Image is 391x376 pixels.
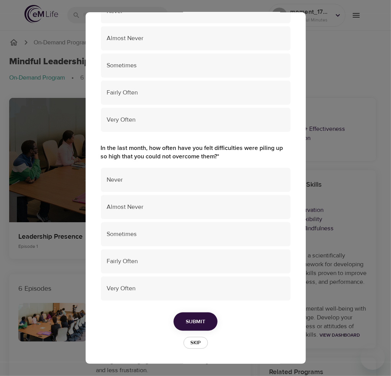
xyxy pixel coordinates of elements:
span: Very Often [107,116,284,124]
span: Almost Never [107,203,284,212]
button: Skip [183,337,208,349]
label: In the last month, how often have you felt difficulties were piling up so high that you could not... [101,144,290,161]
span: Fairly Often [107,88,284,97]
span: Sometimes [107,61,284,70]
span: Never [107,176,284,184]
button: Submit [174,313,217,331]
span: Almost Never [107,34,284,43]
span: Sometimes [107,230,284,239]
span: Skip [187,339,204,347]
span: Submit [186,317,205,327]
span: Fairly Often [107,257,284,266]
span: Very Often [107,284,284,293]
